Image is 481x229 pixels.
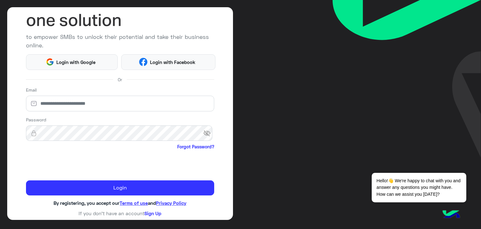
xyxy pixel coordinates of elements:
[372,173,466,202] span: Hello!👋 We're happy to chat with you and answer any questions you might have. How can we assist y...
[26,180,215,195] button: Login
[54,200,120,206] span: By registering, you accept our
[46,58,54,66] img: Google
[26,130,42,136] img: lock
[26,87,37,93] label: Email
[26,100,42,107] img: email
[147,59,198,66] span: Login with Facebook
[26,151,121,176] iframe: reCAPTCHA
[121,54,215,70] button: Login with Facebook
[26,210,215,216] h6: If you don’t have an account
[148,200,156,206] span: and
[139,58,147,66] img: Facebook
[118,76,122,83] span: Or
[26,54,118,70] button: Login with Google
[156,200,186,206] a: Privacy Policy
[440,204,462,226] img: hulul-logo.png
[120,200,148,206] a: Terms of use
[54,59,98,66] span: Login with Google
[177,143,214,150] a: Forgot Password?
[203,128,215,139] span: visibility_off
[144,210,161,216] a: Sign Up
[26,116,46,123] label: Password
[26,33,215,50] p: to empower SMBs to unlock their potential and take their business online.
